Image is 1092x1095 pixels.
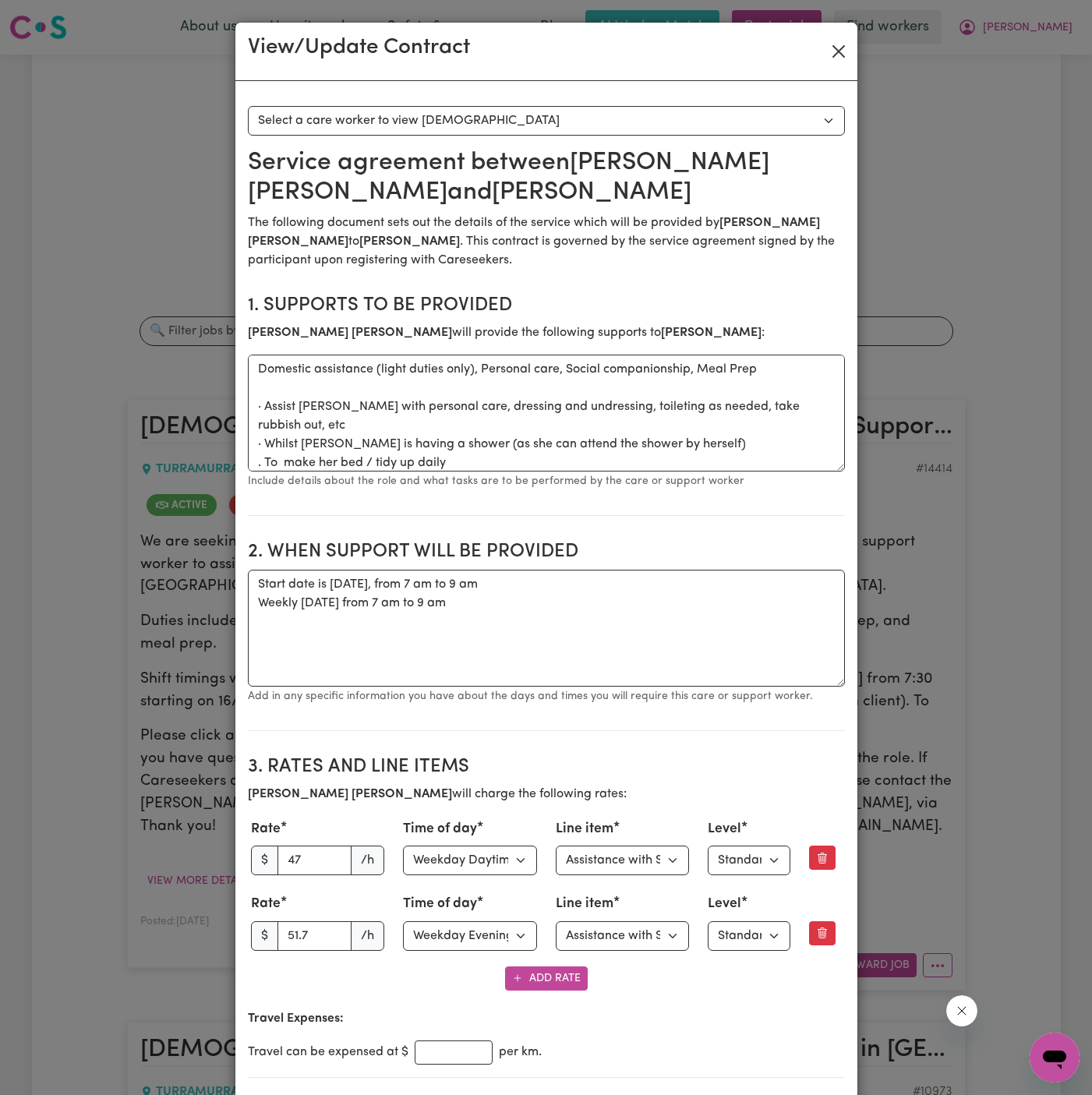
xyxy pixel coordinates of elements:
[248,295,845,317] h2: 1. Supports to be provided
[248,327,452,339] b: [PERSON_NAME] [PERSON_NAME]
[277,921,352,951] input: 0.00
[248,1012,344,1025] b: Travel Expenses:
[9,11,94,23] span: Need any help?
[248,148,845,208] h2: Service agreement between [PERSON_NAME] [PERSON_NAME] and [PERSON_NAME]
[251,819,281,839] label: Rate
[556,894,613,914] label: Line item
[351,921,384,951] span: /h
[946,995,977,1026] iframe: Close message
[248,785,845,804] p: will charge the following rates:
[248,35,470,62] h3: View/Update Contract
[248,355,845,472] textarea: Domestic assistance (light duties only), Personal care, Social companionship, Meal Prep · Assist ...
[251,921,278,951] span: $
[248,475,744,487] small: Include details about the role and what tasks are to be performed by the care or support worker
[708,819,741,839] label: Level
[403,819,477,839] label: Time of day
[248,1043,408,1061] span: Travel can be expensed at $
[351,846,384,875] span: /h
[505,966,588,991] button: Add Rate
[248,691,813,702] small: Add in any specific information you have about the days and times you will require this care or s...
[248,214,845,270] p: The following document sets out the details of the service which will be provided by to . This co...
[248,541,845,563] h2: 2. When support will be provided
[277,846,352,875] input: 0.00
[809,846,836,870] button: Remove this rate
[708,894,741,914] label: Level
[556,819,613,839] label: Line item
[248,323,845,342] p: will provide the following supports to :
[248,756,845,779] h2: 3. Rates and Line Items
[403,894,477,914] label: Time of day
[248,570,845,687] textarea: Start date is [DATE], from 7 am to 9 am Weekly [DATE] from 7 am to 9 am
[248,788,452,800] b: [PERSON_NAME] [PERSON_NAME]
[359,235,460,248] b: [PERSON_NAME]
[499,1043,542,1061] span: per km.
[1030,1033,1080,1083] iframe: Button to launch messaging window
[826,39,851,64] button: Close
[251,846,278,875] span: $
[809,921,836,945] button: Remove this rate
[661,327,762,339] b: [PERSON_NAME]
[251,894,281,914] label: Rate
